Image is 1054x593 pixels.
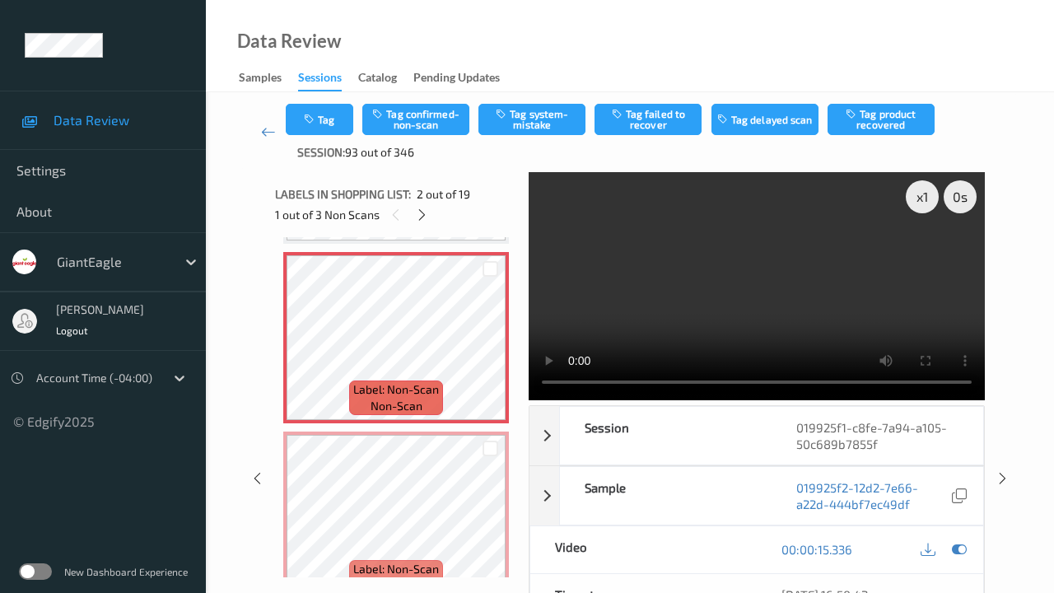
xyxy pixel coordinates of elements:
span: Label: Non-Scan [353,381,439,398]
a: Catalog [358,67,413,90]
div: 1 out of 3 Non Scans [275,204,517,225]
button: Tag product recovered [828,104,935,135]
div: Sample019925f2-12d2-7e66-a22d-444bf7ec49df [529,466,984,525]
div: 019925f1-c8fe-7a94-a105-50c689b7855f [772,407,983,465]
div: Catalog [358,69,397,90]
button: Tag delayed scan [711,104,818,135]
span: Labels in shopping list: [275,186,411,203]
div: Samples [239,69,282,90]
div: Video [530,526,757,573]
span: 93 out of 346 [345,144,414,161]
div: Data Review [237,33,341,49]
a: Pending Updates [413,67,516,90]
button: Tag confirmed-non-scan [362,104,469,135]
button: Tag failed to recover [595,104,702,135]
a: 00:00:15.336 [781,541,852,558]
span: Label: Non-Scan [353,561,439,577]
a: Samples [239,67,298,90]
a: Sessions [298,67,358,91]
span: non-scan [371,398,422,414]
button: Tag system-mistake [478,104,585,135]
button: Tag [286,104,353,135]
a: 019925f2-12d2-7e66-a22d-444bf7ec49df [796,479,949,512]
span: Session: [297,144,345,161]
div: Pending Updates [413,69,500,90]
div: Sessions [298,69,342,91]
div: x 1 [906,180,939,213]
span: 2 out of 19 [417,186,470,203]
div: Session [560,407,772,465]
div: Session019925f1-c8fe-7a94-a105-50c689b7855f [529,406,984,465]
div: Sample [560,467,772,525]
div: 0 s [944,180,977,213]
